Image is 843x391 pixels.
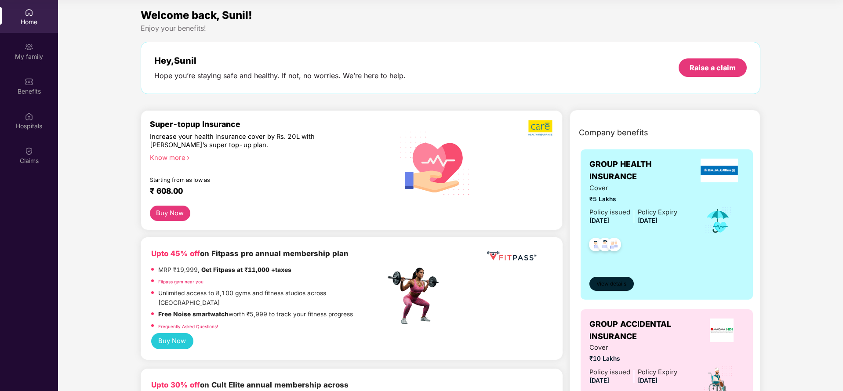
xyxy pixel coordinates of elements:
b: Upto 30% off [151,380,200,389]
div: Policy issued [589,207,630,217]
img: svg+xml;base64,PHN2ZyB3aWR0aD0iMjAiIGhlaWdodD0iMjAiIHZpZXdCb3g9IjAgMCAyMCAyMCIgZmlsbD0ibm9uZSIgeG... [25,43,33,51]
span: [DATE] [638,377,658,384]
img: fpp.png [385,265,447,327]
a: Frequently Asked Questions! [158,324,218,329]
strong: Get Fitpass at ₹11,000 +taxes [201,266,291,273]
img: svg+xml;base64,PHN2ZyBpZD0iQ2xhaW0iIHhtbG5zPSJodHRwOi8vd3d3LnczLm9yZy8yMDAwL3N2ZyIgd2lkdGg9IjIwIi... [25,147,33,156]
div: Hope you’re staying safe and healthy. If not, no worries. We’re here to help. [154,71,406,80]
img: icon [704,206,732,235]
b: on Fitpass pro annual membership plan [151,249,349,258]
img: svg+xml;base64,PHN2ZyBpZD0iQmVuZWZpdHMiIHhtbG5zPSJodHRwOi8vd3d3LnczLm9yZy8yMDAwL3N2ZyIgd2lkdGg9Ij... [25,77,33,86]
img: svg+xml;base64,PHN2ZyBpZD0iSG9zcGl0YWxzIiB4bWxucz0iaHR0cDovL3d3dy53My5vcmcvMjAwMC9zdmciIHdpZHRoPS... [25,112,33,121]
span: Cover [589,343,677,353]
span: Cover [589,183,677,193]
b: Upto 45% off [151,249,200,258]
span: [DATE] [589,217,609,224]
img: insurerLogo [701,159,738,182]
div: Enjoy your benefits! [141,24,761,33]
img: svg+xml;base64,PHN2ZyBpZD0iSG9tZSIgeG1sbnM9Imh0dHA6Ly93d3cudzMub3JnLzIwMDAvc3ZnIiB3aWR0aD0iMjAiIG... [25,8,33,17]
img: svg+xml;base64,PHN2ZyB4bWxucz0iaHR0cDovL3d3dy53My5vcmcvMjAwMC9zdmciIHdpZHRoPSI0OC45NDMiIGhlaWdodD... [594,235,616,257]
span: GROUP ACCIDENTAL INSURANCE [589,318,699,343]
p: Unlimited access to 8,100 gyms and fitness studios across [GEOGRAPHIC_DATA] [158,289,385,308]
div: Policy issued [589,367,630,377]
span: ₹10 Lakhs [589,354,677,364]
div: Super-topup Insurance [150,119,385,129]
span: Welcome back, Sunil! [141,9,252,22]
span: GROUP HEALTH INSURANCE [589,158,694,183]
span: ₹5 Lakhs [589,195,677,204]
div: Hey, Sunil [154,55,406,66]
span: Company benefits [579,127,648,139]
p: worth ₹5,999 to track your fitness progress [158,310,353,319]
div: Increase your health insurance cover by Rs. 20L with [PERSON_NAME]’s super top-up plan. [150,133,347,150]
button: Buy Now [150,206,190,221]
del: MRP ₹19,999, [158,266,200,273]
div: ₹ 608.00 [150,186,377,197]
button: Buy Now [151,333,193,349]
span: [DATE] [638,217,658,224]
img: svg+xml;base64,PHN2ZyB4bWxucz0iaHR0cDovL3d3dy53My5vcmcvMjAwMC9zdmciIHdpZHRoPSI0OC45NDMiIGhlaWdodD... [585,235,607,257]
img: svg+xml;base64,PHN2ZyB4bWxucz0iaHR0cDovL3d3dy53My5vcmcvMjAwMC9zdmciIHhtbG5zOnhsaW5rPSJodHRwOi8vd3... [393,120,477,205]
img: svg+xml;base64,PHN2ZyB4bWxucz0iaHR0cDovL3d3dy53My5vcmcvMjAwMC9zdmciIHdpZHRoPSI0OC45NDMiIGhlaWdodD... [603,235,625,257]
span: View details [596,280,626,288]
div: Starting from as low as [150,177,348,183]
img: fppp.png [485,248,538,264]
strong: Free Noise smartwatch [158,311,229,318]
span: right [185,156,190,160]
div: Raise a claim [690,63,736,72]
div: Know more [150,154,380,160]
span: [DATE] [589,377,609,384]
button: View details [589,277,634,291]
img: insurerLogo [710,319,734,342]
div: Policy Expiry [638,207,677,217]
div: Policy Expiry [638,367,677,377]
a: Fitpass gym near you [158,279,203,284]
img: b5dec4f62d2307b9de63beb79f102df3.png [528,119,553,136]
